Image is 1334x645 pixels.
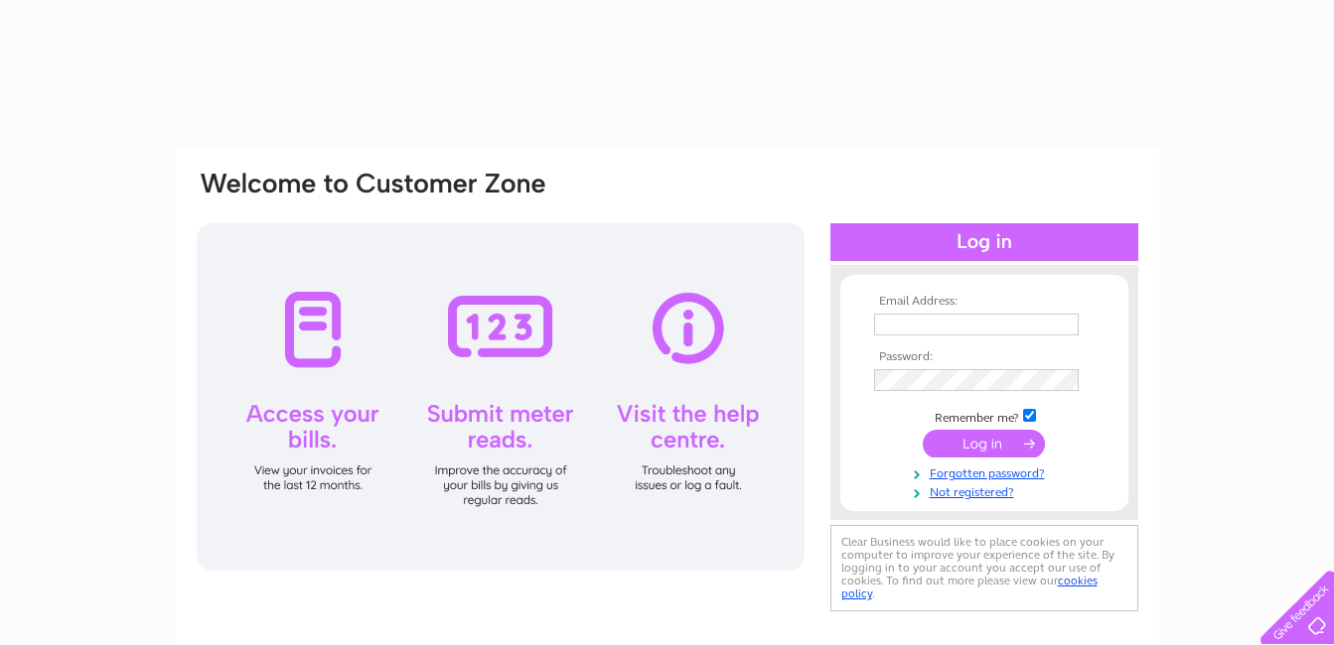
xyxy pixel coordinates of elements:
[841,574,1098,600] a: cookies policy
[869,350,1100,364] th: Password:
[869,295,1100,309] th: Email Address:
[874,481,1100,500] a: Not registered?
[869,406,1100,426] td: Remember me?
[874,462,1100,481] a: Forgotten password?
[830,525,1138,611] div: Clear Business would like to place cookies on your computer to improve your experience of the sit...
[923,430,1045,457] input: Submit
